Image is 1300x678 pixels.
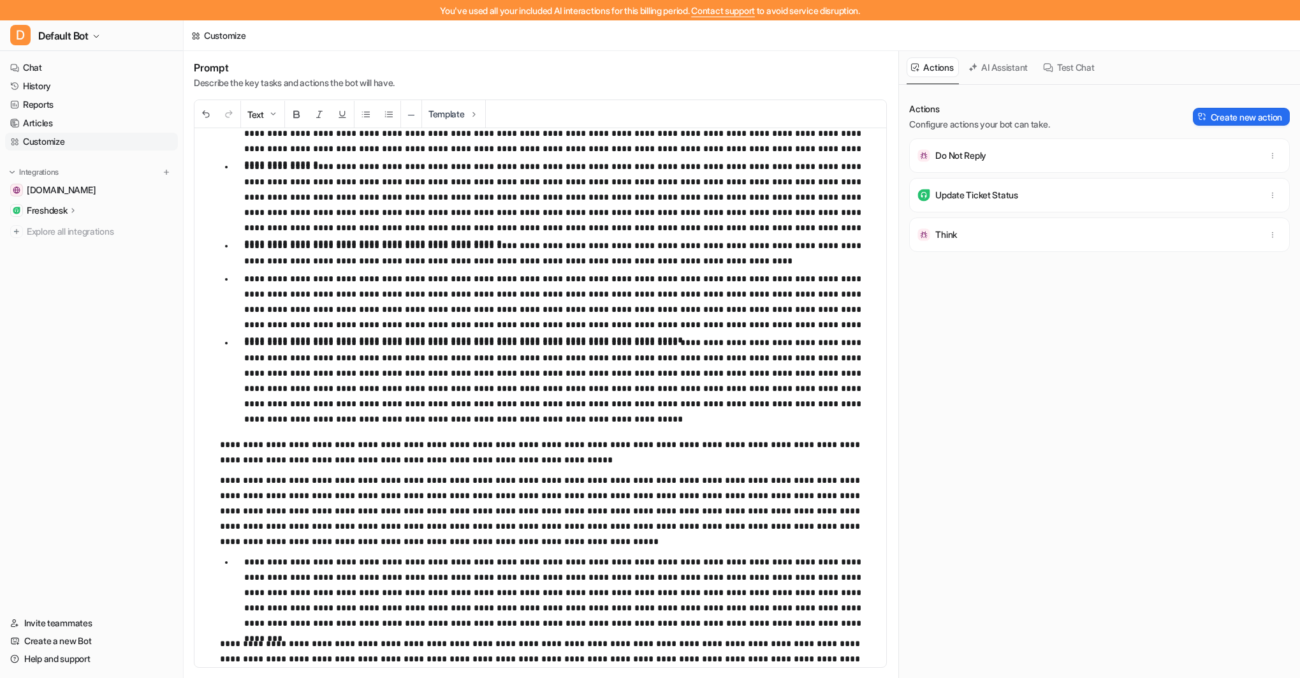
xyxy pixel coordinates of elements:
a: Customize [5,133,178,151]
img: drivingtests.co.uk [13,186,20,194]
img: Create action [1198,112,1207,121]
button: Create new action [1193,108,1290,126]
button: Italic [308,101,331,128]
button: Test Chat [1039,57,1100,77]
span: Default Bot [38,27,89,45]
p: Think [935,228,957,241]
button: AI Assistant [964,57,1033,77]
span: [DOMAIN_NAME] [27,184,96,196]
p: Update Ticket Status [935,189,1018,202]
button: Template [422,100,485,128]
img: Freshdesk [13,207,20,214]
a: Chat [5,59,178,77]
a: Reports [5,96,178,114]
h1: Prompt [194,61,395,74]
p: Freshdesk [27,204,67,217]
p: Actions [909,103,1049,115]
button: Redo [217,101,240,128]
img: Ordered List [384,109,394,119]
img: Undo [201,109,211,119]
img: Unordered List [361,109,371,119]
button: Integrations [5,166,62,179]
span: D [10,25,31,45]
button: Actions [907,57,959,77]
img: Template [469,109,479,119]
img: expand menu [8,168,17,177]
img: Do Not Reply icon [917,149,930,162]
img: Bold [291,109,302,119]
a: Articles [5,114,178,132]
button: ─ [401,101,421,128]
a: Create a new Bot [5,632,178,650]
p: Configure actions your bot can take. [909,118,1049,131]
button: Text [241,101,284,128]
a: History [5,77,178,95]
span: Explore all integrations [27,221,173,242]
button: Undo [194,101,217,128]
img: Update Ticket Status icon [917,189,930,202]
p: Integrations [19,167,59,177]
img: Underline [337,109,347,119]
button: Underline [331,101,354,128]
img: Think icon [917,228,930,241]
a: Invite teammates [5,614,178,632]
p: Do Not Reply [935,149,986,162]
p: Describe the key tasks and actions the bot will have. [194,77,395,89]
span: Contact support [691,5,755,16]
img: menu_add.svg [162,168,171,177]
img: Dropdown Down Arrow [268,109,278,119]
button: Ordered List [377,101,400,128]
a: Help and support [5,650,178,668]
img: explore all integrations [10,225,23,238]
img: Italic [314,109,325,119]
img: Redo [224,109,234,119]
div: Customize [204,29,245,42]
button: Unordered List [354,101,377,128]
button: Bold [285,101,308,128]
a: Explore all integrations [5,223,178,240]
a: drivingtests.co.uk[DOMAIN_NAME] [5,181,178,199]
